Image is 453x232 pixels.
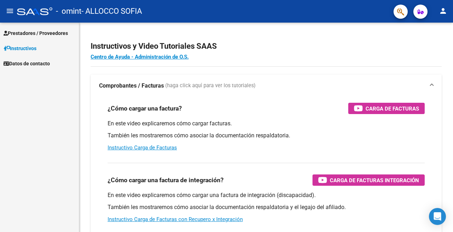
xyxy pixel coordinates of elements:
[4,29,68,37] span: Prestadores / Proveedores
[312,174,425,186] button: Carga de Facturas Integración
[330,176,419,185] span: Carga de Facturas Integración
[429,208,446,225] div: Open Intercom Messenger
[108,144,177,151] a: Instructivo Carga de Facturas
[108,103,182,113] h3: ¿Cómo cargar una factura?
[56,4,81,19] span: - omint
[439,7,447,15] mat-icon: person
[99,82,164,90] strong: Comprobantes / Facturas
[366,104,419,113] span: Carga de Facturas
[108,175,224,185] h3: ¿Cómo cargar una factura de integración?
[81,4,142,19] span: - ALLOCCO SOFIA
[108,120,425,127] p: En este video explicaremos cómo cargar facturas.
[91,54,189,60] a: Centro de Ayuda - Administración de O.S.
[108,216,243,222] a: Instructivo Carga de Facturas con Recupero x Integración
[4,44,36,52] span: Instructivos
[4,60,50,67] span: Datos de contacto
[91,40,442,53] h2: Instructivos y Video Tutoriales SAAS
[108,203,425,211] p: También les mostraremos cómo asociar la documentación respaldatoria y el legajo del afiliado.
[91,75,442,97] mat-expansion-panel-header: Comprobantes / Facturas (haga click aquí para ver los tutoriales)
[108,132,425,139] p: También les mostraremos cómo asociar la documentación respaldatoria.
[165,82,256,90] span: (haga click aquí para ver los tutoriales)
[6,7,14,15] mat-icon: menu
[108,191,425,199] p: En este video explicaremos cómo cargar una factura de integración (discapacidad).
[348,103,425,114] button: Carga de Facturas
